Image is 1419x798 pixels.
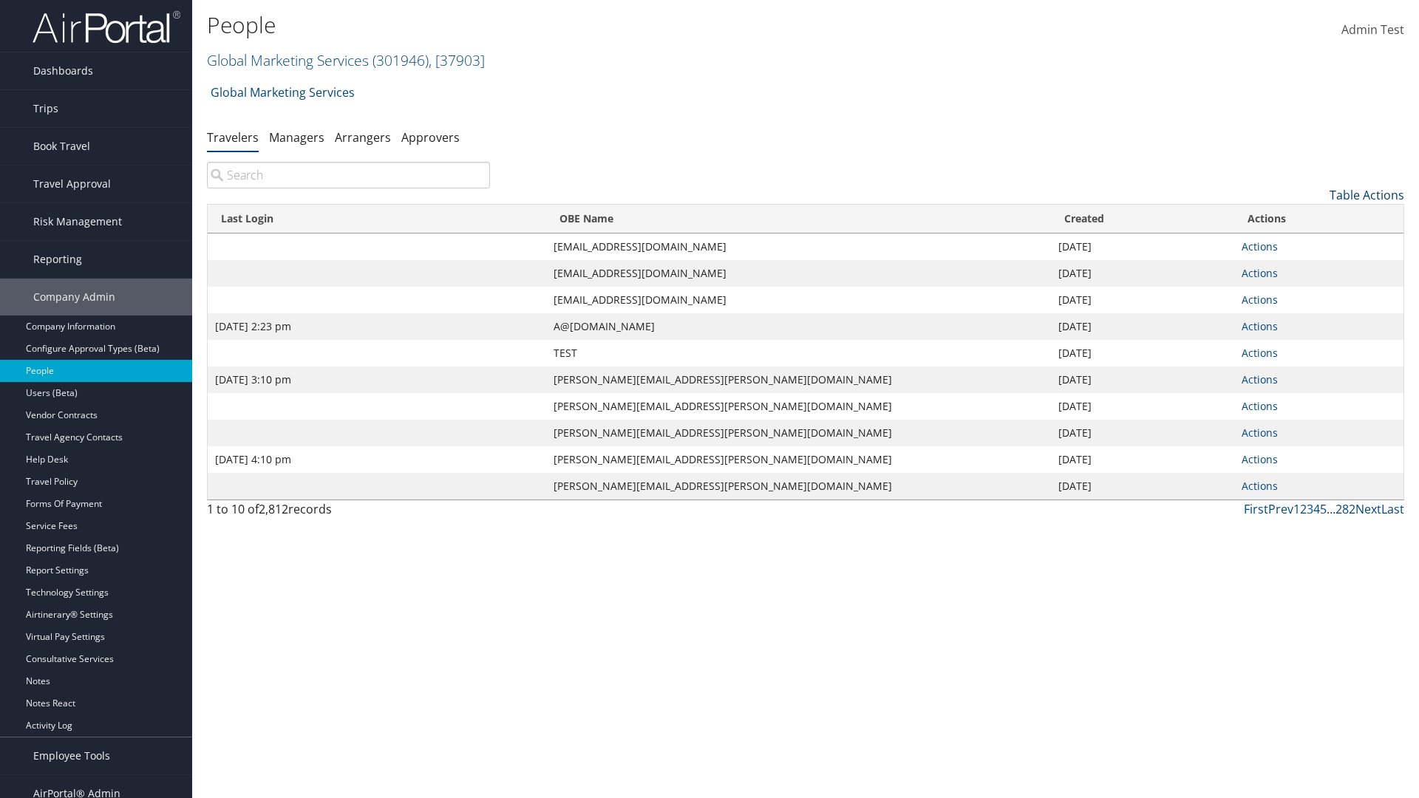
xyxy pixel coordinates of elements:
[1051,473,1234,499] td: [DATE]
[429,50,485,70] span: , [ 37903 ]
[1051,393,1234,420] td: [DATE]
[546,313,1052,340] td: A@[DOMAIN_NAME]
[1242,319,1278,333] a: Actions
[546,340,1052,366] td: TEST
[33,203,122,240] span: Risk Management
[269,129,324,146] a: Managers
[33,90,58,127] span: Trips
[208,446,546,473] td: [DATE] 4:10 pm
[1051,205,1234,233] th: Created: activate to sort column ascending
[1244,501,1268,517] a: First
[1355,501,1381,517] a: Next
[33,279,115,316] span: Company Admin
[207,162,490,188] input: Search
[33,166,111,202] span: Travel Approval
[1381,501,1404,517] a: Last
[1051,420,1234,446] td: [DATE]
[207,50,485,70] a: Global Marketing Services
[1242,346,1278,360] a: Actions
[1242,239,1278,253] a: Actions
[1242,399,1278,413] a: Actions
[33,241,82,278] span: Reporting
[1268,501,1293,517] a: Prev
[33,737,110,774] span: Employee Tools
[1051,366,1234,393] td: [DATE]
[1051,340,1234,366] td: [DATE]
[1327,501,1335,517] span: …
[33,128,90,165] span: Book Travel
[207,129,259,146] a: Travelers
[546,366,1052,393] td: [PERSON_NAME][EMAIL_ADDRESS][PERSON_NAME][DOMAIN_NAME]
[1234,205,1403,233] th: Actions
[401,129,460,146] a: Approvers
[546,393,1052,420] td: [PERSON_NAME][EMAIL_ADDRESS][PERSON_NAME][DOMAIN_NAME]
[546,260,1052,287] td: [EMAIL_ADDRESS][DOMAIN_NAME]
[1307,501,1313,517] a: 3
[211,78,355,107] a: Global Marketing Services
[1242,293,1278,307] a: Actions
[33,10,180,44] img: airportal-logo.png
[372,50,429,70] span: ( 301946 )
[1335,501,1355,517] a: 282
[1051,260,1234,287] td: [DATE]
[546,473,1052,499] td: [PERSON_NAME][EMAIL_ADDRESS][PERSON_NAME][DOMAIN_NAME]
[259,501,288,517] span: 2,812
[546,420,1052,446] td: [PERSON_NAME][EMAIL_ADDRESS][PERSON_NAME][DOMAIN_NAME]
[1313,501,1320,517] a: 4
[208,366,546,393] td: [DATE] 3:10 pm
[1341,7,1404,53] a: Admin Test
[1242,452,1278,466] a: Actions
[546,287,1052,313] td: [EMAIL_ADDRESS][DOMAIN_NAME]
[546,233,1052,260] td: [EMAIL_ADDRESS][DOMAIN_NAME]
[1242,479,1278,493] a: Actions
[1341,21,1404,38] span: Admin Test
[1051,313,1234,340] td: [DATE]
[1300,501,1307,517] a: 2
[1051,287,1234,313] td: [DATE]
[208,205,546,233] th: Last Login: activate to sort column ascending
[1242,426,1278,440] a: Actions
[1242,372,1278,386] a: Actions
[1320,501,1327,517] a: 5
[207,10,1005,41] h1: People
[207,500,490,525] div: 1 to 10 of records
[335,129,391,146] a: Arrangers
[546,205,1052,233] th: OBE Name: activate to sort column ascending
[1293,501,1300,517] a: 1
[1051,233,1234,260] td: [DATE]
[208,313,546,340] td: [DATE] 2:23 pm
[1242,266,1278,280] a: Actions
[1051,446,1234,473] td: [DATE]
[546,446,1052,473] td: [PERSON_NAME][EMAIL_ADDRESS][PERSON_NAME][DOMAIN_NAME]
[1330,187,1404,203] a: Table Actions
[33,52,93,89] span: Dashboards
